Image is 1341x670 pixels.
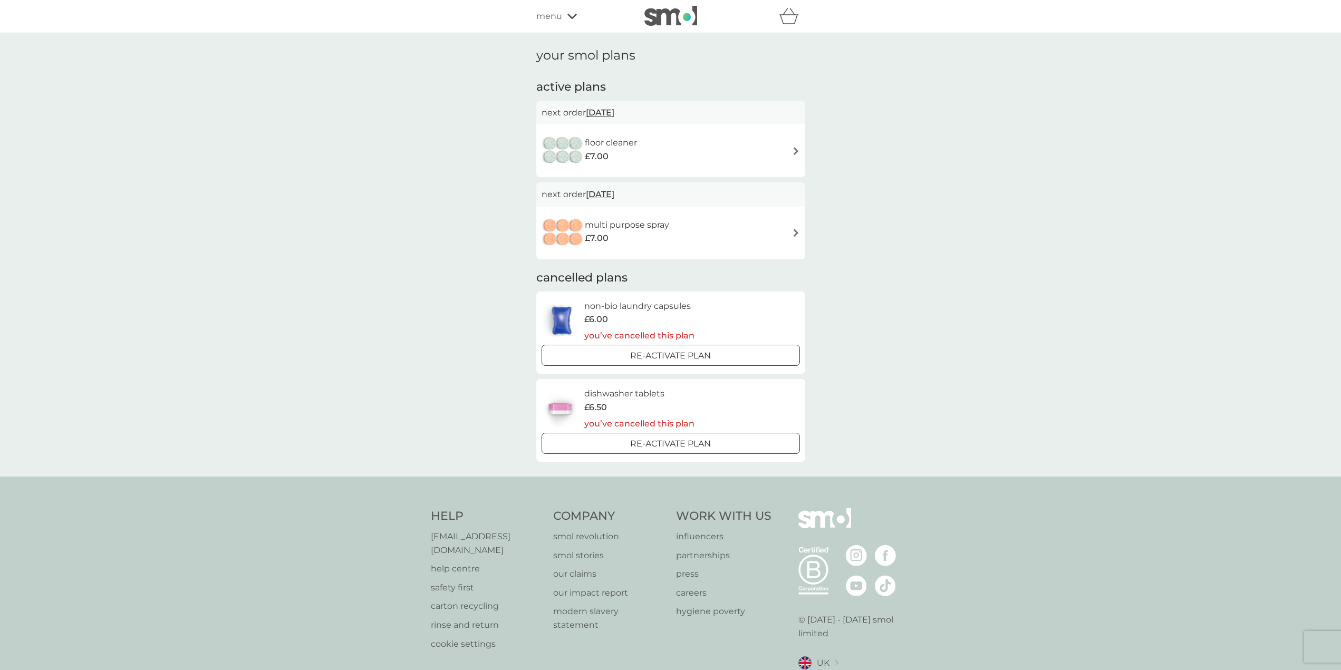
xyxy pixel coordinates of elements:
[553,586,665,600] a: our impact report
[431,581,543,595] a: safety first
[585,218,669,232] h6: multi purpose spray
[536,79,805,95] h2: active plans
[630,349,711,363] p: Re-activate Plan
[585,136,637,150] h6: floor cleaner
[542,433,800,454] button: Re-activate Plan
[585,231,609,245] span: £7.00
[542,345,800,366] button: Re-activate Plan
[584,299,694,313] h6: non-bio laundry capsules
[798,613,911,640] p: © [DATE] - [DATE] smol limited
[792,229,800,237] img: arrow right
[584,329,694,343] p: you’ve cancelled this plan
[817,656,829,670] span: UK
[676,530,771,543] a: influencers
[676,508,771,525] h4: Work With Us
[536,270,805,286] h2: cancelled plans
[431,618,543,632] a: rinse and return
[553,508,665,525] h4: Company
[431,562,543,576] a: help centre
[846,575,867,596] img: visit the smol Youtube page
[553,567,665,581] a: our claims
[798,508,851,544] img: smol
[431,508,543,525] h4: Help
[835,660,838,666] img: select a new location
[586,102,614,123] span: [DATE]
[553,549,665,562] a: smol stories
[553,530,665,543] a: smol revolution
[584,417,694,431] p: you’ve cancelled this plan
[536,48,805,63] h1: your smol plans
[542,390,578,427] img: dishwasher tablets
[792,147,800,155] img: arrow right
[585,150,609,163] span: £7.00
[542,106,800,120] p: next order
[553,605,665,632] a: modern slavery statement
[676,605,771,618] a: hygiene poverty
[676,586,771,600] a: careers
[875,545,896,566] img: visit the smol Facebook page
[798,656,812,669] img: UK flag
[536,9,562,23] span: menu
[644,6,697,26] img: smol
[875,575,896,596] img: visit the smol Tiktok page
[584,387,694,401] h6: dishwasher tablets
[779,6,805,27] div: basket
[431,599,543,613] a: carton recycling
[676,549,771,562] a: partnerships
[542,188,800,201] p: next order
[584,401,607,414] span: £6.50
[676,567,771,581] a: press
[846,545,867,566] img: visit the smol Instagram page
[431,637,543,651] a: cookie settings
[542,302,582,339] img: non-bio laundry capsules
[584,313,608,326] span: £6.00
[630,437,711,451] p: Re-activate Plan
[586,184,614,205] span: [DATE]
[431,530,543,557] a: [EMAIL_ADDRESS][DOMAIN_NAME]
[542,132,585,169] img: floor cleaner
[542,215,585,251] img: multi purpose spray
